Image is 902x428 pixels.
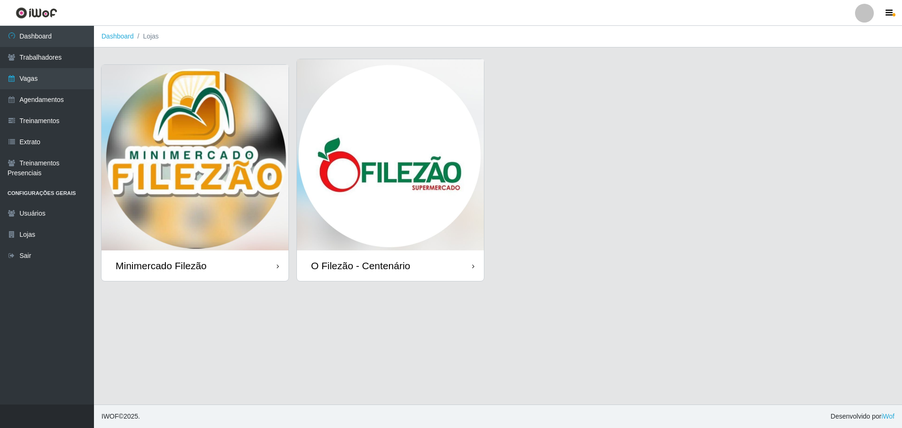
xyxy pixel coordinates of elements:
span: © 2025 . [101,412,140,421]
img: cardImg [297,59,484,250]
div: Minimercado Filezão [116,260,207,272]
a: Minimercado Filezão [101,65,288,281]
a: iWof [881,412,894,420]
li: Lojas [134,31,159,41]
span: Desenvolvido por [831,412,894,421]
img: CoreUI Logo [16,7,57,19]
img: cardImg [101,65,288,250]
a: O Filezão - Centenário [297,59,484,281]
nav: breadcrumb [94,26,902,47]
a: Dashboard [101,32,134,40]
div: O Filezão - Centenário [311,260,410,272]
span: IWOF [101,412,119,420]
